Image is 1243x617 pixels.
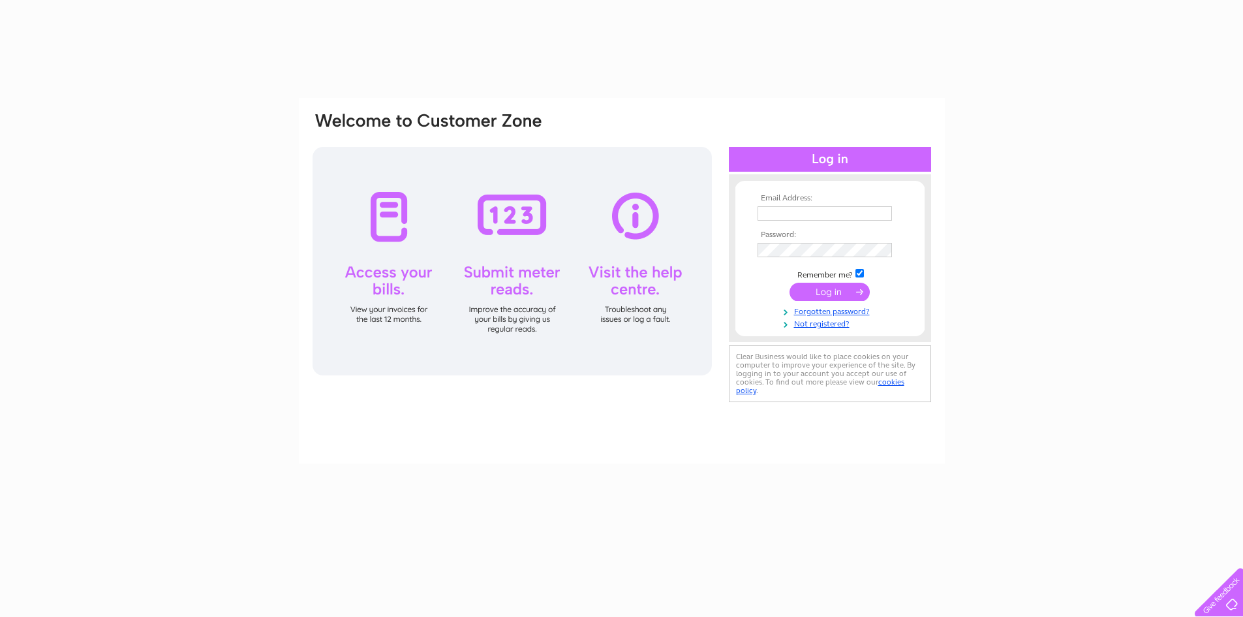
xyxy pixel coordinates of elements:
[758,304,906,317] a: Forgotten password?
[790,283,870,301] input: Submit
[758,317,906,329] a: Not registered?
[754,230,906,240] th: Password:
[729,345,931,402] div: Clear Business would like to place cookies on your computer to improve your experience of the sit...
[754,267,906,280] td: Remember me?
[736,377,904,395] a: cookies policy
[754,194,906,203] th: Email Address:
